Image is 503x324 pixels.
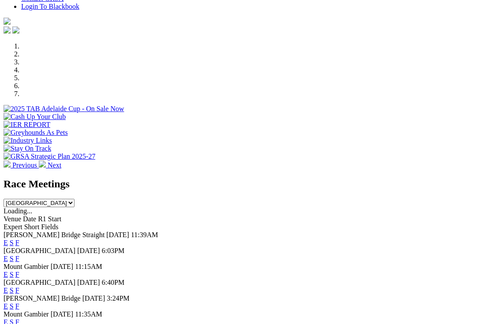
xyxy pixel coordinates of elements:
span: Mount Gambier [4,310,49,318]
a: F [15,271,19,278]
img: facebook.svg [4,26,11,34]
span: 6:40PM [102,279,125,286]
span: Previous [12,161,37,169]
a: F [15,287,19,294]
img: IER REPORT [4,121,50,129]
a: Login To Blackbook [21,3,79,10]
img: GRSA Strategic Plan 2025-27 [4,153,95,160]
span: 6:03PM [102,247,125,254]
a: S [10,302,14,310]
img: logo-grsa-white.png [4,18,11,25]
span: R1 Start [38,215,61,223]
span: [DATE] [77,247,100,254]
span: Short [24,223,40,231]
a: F [15,255,19,262]
span: 11:15AM [75,263,102,270]
span: [DATE] [51,263,74,270]
a: Previous [4,161,39,169]
span: Date [23,215,36,223]
span: 11:39AM [131,231,158,238]
a: F [15,302,19,310]
span: [DATE] [106,231,129,238]
span: [GEOGRAPHIC_DATA] [4,247,75,254]
a: E [4,239,8,246]
img: chevron-left-pager-white.svg [4,160,11,168]
span: [GEOGRAPHIC_DATA] [4,279,75,286]
span: [DATE] [82,294,105,302]
span: [PERSON_NAME] Bridge Straight [4,231,104,238]
span: 3:24PM [107,294,130,302]
a: S [10,271,14,278]
span: Loading... [4,207,32,215]
img: Cash Up Your Club [4,113,66,121]
a: E [4,255,8,262]
span: Fields [41,223,58,231]
a: S [10,287,14,294]
a: Next [39,161,61,169]
span: [PERSON_NAME] Bridge [4,294,81,302]
img: chevron-right-pager-white.svg [39,160,46,168]
span: Expert [4,223,22,231]
h2: Race Meetings [4,178,499,190]
a: E [4,287,8,294]
span: [DATE] [77,279,100,286]
img: 2025 TAB Adelaide Cup - On Sale Now [4,105,124,113]
span: Venue [4,215,21,223]
a: S [10,239,14,246]
a: E [4,271,8,278]
span: 11:35AM [75,310,102,318]
a: F [15,239,19,246]
span: Next [48,161,61,169]
img: Stay On Track [4,145,51,153]
span: [DATE] [51,310,74,318]
img: twitter.svg [12,26,19,34]
a: E [4,302,8,310]
a: S [10,255,14,262]
span: Mount Gambier [4,263,49,270]
img: Greyhounds As Pets [4,129,68,137]
img: Industry Links [4,137,52,145]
